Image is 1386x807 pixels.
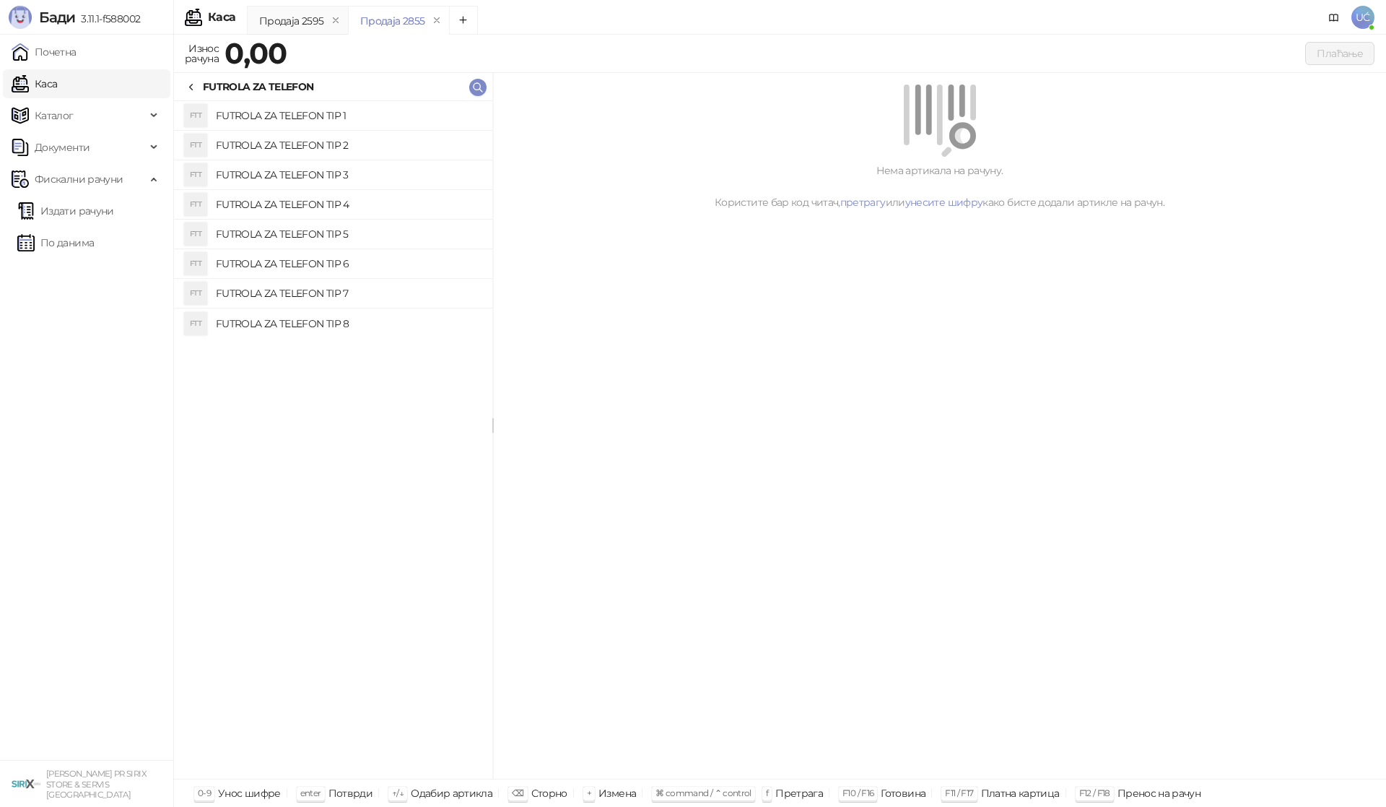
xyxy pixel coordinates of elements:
[1079,787,1110,798] span: F12 / F18
[1322,6,1346,29] a: Документација
[174,101,492,779] div: grid
[449,6,478,35] button: Add tab
[905,196,983,209] a: унесите шифру
[259,13,323,29] div: Продаја 2595
[39,9,75,26] span: Бади
[9,6,32,29] img: Logo
[881,784,925,803] div: Готовина
[12,38,77,66] a: Почетна
[216,252,481,275] h4: FUTROLA ZA TELEFON TIP 6
[842,787,873,798] span: F10 / F16
[17,228,94,257] a: По данима
[12,69,57,98] a: Каса
[587,787,591,798] span: +
[598,784,636,803] div: Измена
[392,787,404,798] span: ↑/↓
[216,312,481,335] h4: FUTROLA ZA TELEFON TIP 8
[184,104,207,127] div: FTT
[840,196,886,209] a: претрагу
[184,134,207,157] div: FTT
[531,784,567,803] div: Сторно
[216,163,481,186] h4: FUTROLA ZA TELEFON TIP 3
[198,787,211,798] span: 0-9
[360,13,424,29] div: Продаја 2855
[35,101,74,130] span: Каталог
[981,784,1060,803] div: Платна картица
[216,104,481,127] h4: FUTROLA ZA TELEFON TIP 1
[1117,784,1200,803] div: Пренос на рачун
[184,193,207,216] div: FTT
[945,787,973,798] span: F11 / F17
[216,282,481,305] h4: FUTROLA ZA TELEFON TIP 7
[35,165,123,194] span: Фискални рачуни
[216,134,481,157] h4: FUTROLA ZA TELEFON TIP 2
[216,223,481,246] h4: FUTROLA ZA TELEFON TIP 5
[411,784,492,803] div: Одабир артикла
[184,252,207,275] div: FTT
[300,787,321,798] span: enter
[208,12,235,23] div: Каса
[1351,6,1374,29] span: UĆ
[775,784,823,803] div: Претрага
[184,223,207,246] div: FTT
[75,12,140,25] span: 3.11.1-f588002
[184,312,207,335] div: FTT
[427,14,446,27] button: remove
[203,79,313,95] div: FUTROLA ZA TELEFON
[766,787,768,798] span: f
[46,769,147,800] small: [PERSON_NAME] PR SIRIX STORE & SERVIS [GEOGRAPHIC_DATA]
[184,163,207,186] div: FTT
[218,784,281,803] div: Унос шифре
[35,133,90,162] span: Документи
[510,163,1369,210] div: Нема артикала на рачуну. Користите бар код читач, или како бисте додали артикле на рачун.
[182,39,222,68] div: Износ рачуна
[1305,42,1374,65] button: Плаћање
[184,282,207,305] div: FTT
[512,787,523,798] span: ⌫
[326,14,345,27] button: remove
[655,787,751,798] span: ⌘ command / ⌃ control
[328,784,373,803] div: Потврди
[12,769,40,798] img: 64x64-companyLogo-cb9a1907-c9b0-4601-bb5e-5084e694c383.png
[216,193,481,216] h4: FUTROLA ZA TELEFON TIP 4
[17,197,114,225] a: Издати рачуни
[225,35,287,71] strong: 0,00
